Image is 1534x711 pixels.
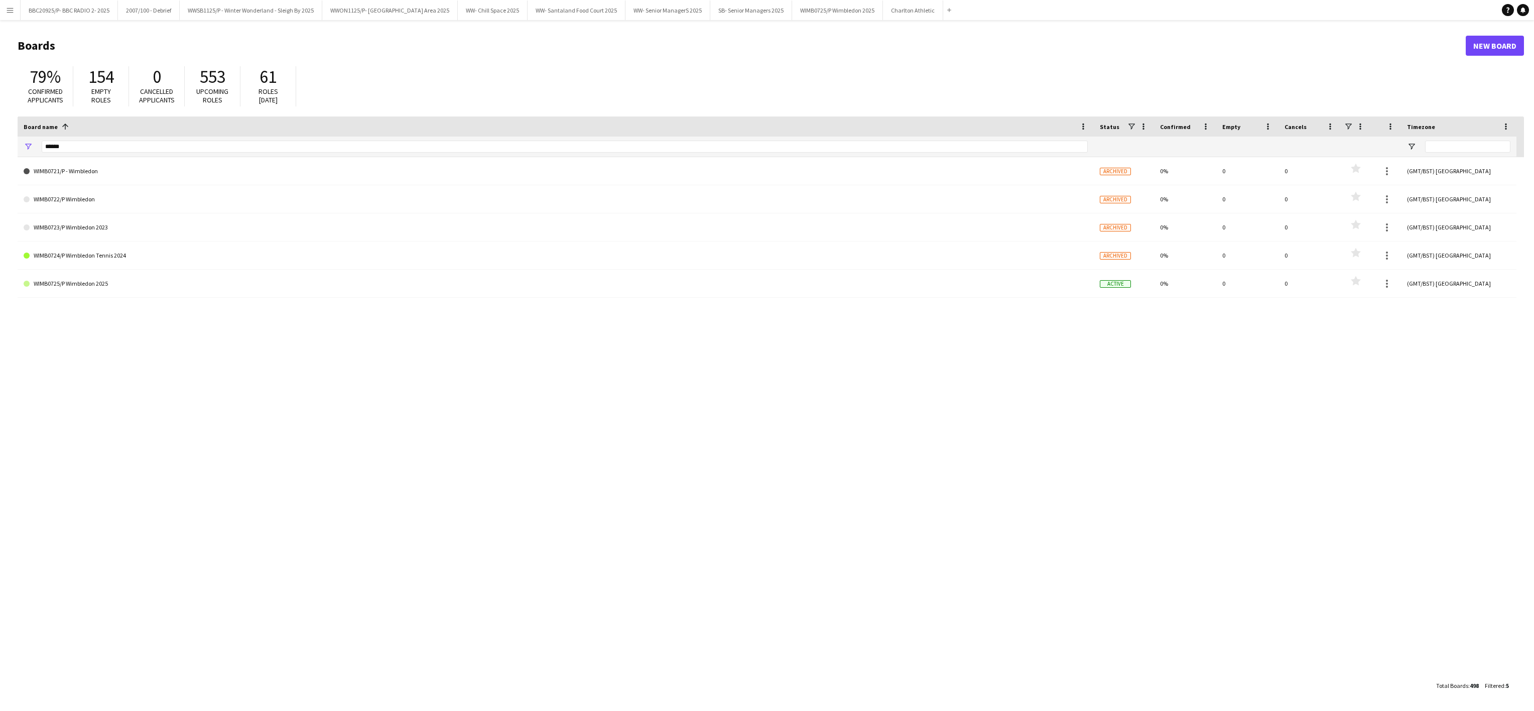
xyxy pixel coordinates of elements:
a: WIMB0722/P Wimbledon [24,185,1088,213]
a: WIMB0723/P Wimbledon 2023 [24,213,1088,242]
span: Cancels [1285,123,1307,131]
span: Upcoming roles [196,87,228,104]
span: Empty roles [91,87,111,104]
div: : [1485,676,1509,695]
div: (GMT/BST) [GEOGRAPHIC_DATA] [1401,270,1516,297]
button: WW- Chill Space 2025 [458,1,528,20]
span: Confirmed [1160,123,1191,131]
div: 0% [1154,270,1216,297]
span: Cancelled applicants [139,87,175,104]
span: Roles [DATE] [259,87,278,104]
a: WIMB0724/P Wimbledon Tennis 2024 [24,242,1088,270]
div: : [1436,676,1479,695]
span: 79% [30,66,61,88]
div: (GMT/BST) [GEOGRAPHIC_DATA] [1401,185,1516,213]
button: WW- Santaland Food Court 2025 [528,1,625,20]
button: BBC20925/P- BBC RADIO 2- 2025 [21,1,118,20]
div: 0 [1216,185,1279,213]
div: 0 [1279,157,1341,185]
button: WWSB1125/P - Winter Wonderland - Sleigh By 2025 [180,1,322,20]
span: Total Boards [1436,682,1468,689]
a: New Board [1466,36,1524,56]
span: 5 [1506,682,1509,689]
span: Filtered [1485,682,1504,689]
span: 0 [153,66,161,88]
div: 0 [1216,270,1279,297]
span: Archived [1100,224,1131,231]
div: 0% [1154,213,1216,241]
div: 0% [1154,185,1216,213]
div: (GMT/BST) [GEOGRAPHIC_DATA] [1401,242,1516,269]
span: Status [1100,123,1119,131]
div: 0 [1216,213,1279,241]
button: WWON1125/P- [GEOGRAPHIC_DATA] Area 2025 [322,1,458,20]
button: 2007/100 - Debrief [118,1,180,20]
span: 154 [88,66,114,88]
button: Open Filter Menu [1407,142,1416,151]
div: 0 [1279,242,1341,269]
div: (GMT/BST) [GEOGRAPHIC_DATA] [1401,213,1516,241]
div: 0 [1279,270,1341,297]
span: Empty [1222,123,1240,131]
div: (GMT/BST) [GEOGRAPHIC_DATA] [1401,157,1516,185]
button: SB- Senior Managers 2025 [710,1,792,20]
div: 0% [1154,157,1216,185]
span: Active [1100,280,1131,288]
a: WIMB0725/P Wimbledon 2025 [24,270,1088,298]
a: WIMB0721/P - Wimbledon [24,157,1088,185]
span: Board name [24,123,58,131]
span: Archived [1100,168,1131,175]
button: WW- Senior ManagerS 2025 [625,1,710,20]
input: Timezone Filter Input [1425,141,1510,153]
button: Open Filter Menu [24,142,33,151]
div: 0 [1279,185,1341,213]
span: Timezone [1407,123,1435,131]
span: 553 [200,66,225,88]
span: Archived [1100,252,1131,260]
input: Board name Filter Input [42,141,1088,153]
span: 498 [1470,682,1479,689]
div: 0 [1279,213,1341,241]
div: 0 [1216,157,1279,185]
button: Charlton Athletic [883,1,943,20]
h1: Boards [18,38,1466,53]
div: 0% [1154,242,1216,269]
button: WIMB0725/P Wimbledon 2025 [792,1,883,20]
span: 61 [260,66,277,88]
span: Archived [1100,196,1131,203]
span: Confirmed applicants [28,87,63,104]
div: 0 [1216,242,1279,269]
